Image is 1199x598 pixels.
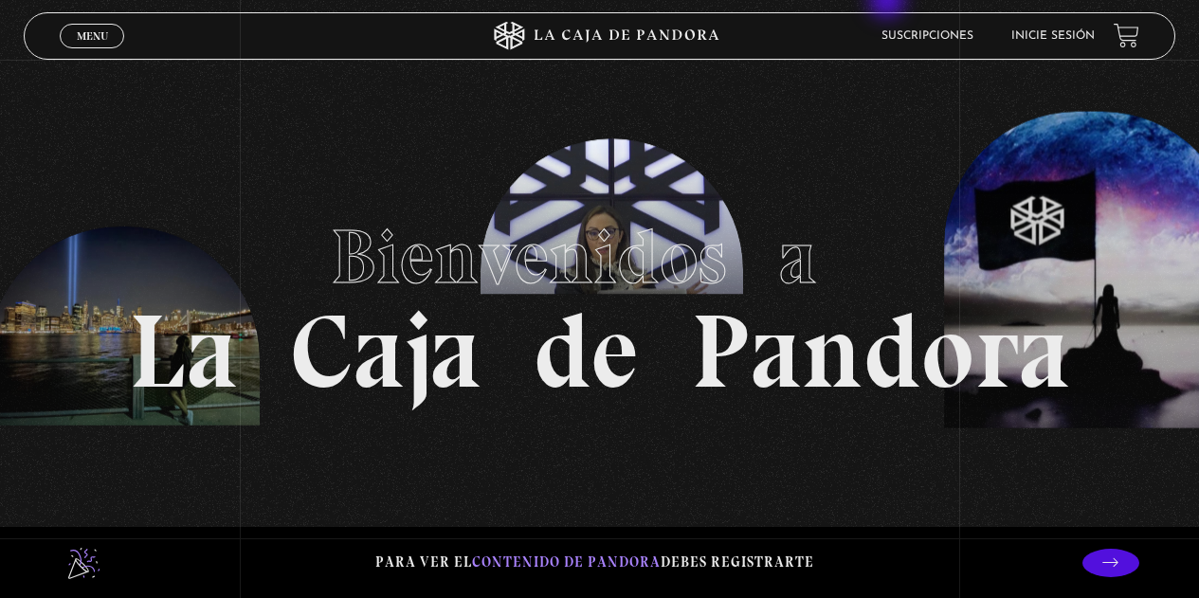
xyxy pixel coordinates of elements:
[881,30,973,42] a: Suscripciones
[331,211,869,302] span: Bienvenidos a
[1114,23,1139,48] a: View your shopping cart
[375,550,814,575] p: Para ver el debes registrarte
[70,45,115,59] span: Cerrar
[77,30,108,42] span: Menu
[129,195,1070,404] h1: La Caja de Pandora
[472,553,661,571] span: contenido de Pandora
[1011,30,1095,42] a: Inicie sesión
